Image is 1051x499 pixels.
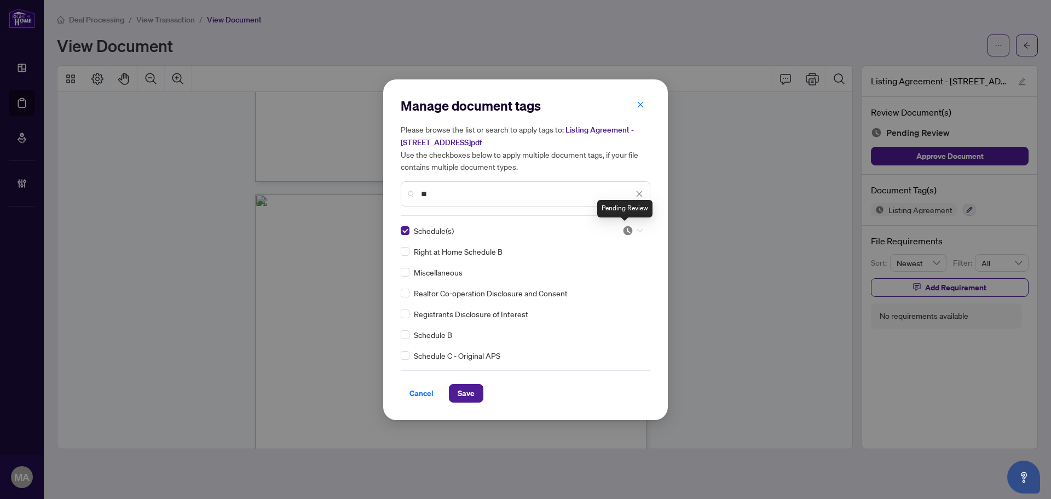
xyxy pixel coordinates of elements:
[401,384,442,403] button: Cancel
[637,101,644,108] span: close
[622,225,643,236] span: Pending Review
[414,266,463,278] span: Miscellaneous
[1007,461,1040,494] button: Open asap
[414,349,500,362] span: Schedule C - Original APS
[636,190,643,198] span: close
[401,97,650,114] h2: Manage document tags
[401,125,634,147] span: Listing Agreement - [STREET_ADDRESS]pdf
[414,287,568,299] span: Realtor Co-operation Disclosure and Consent
[401,123,650,173] h5: Please browse the list or search to apply tags to: Use the checkboxes below to apply multiple doc...
[597,200,652,217] div: Pending Review
[414,245,503,257] span: Right at Home Schedule B
[449,384,483,403] button: Save
[414,225,454,237] span: Schedule(s)
[414,308,528,320] span: Registrants Disclosure of Interest
[409,385,434,402] span: Cancel
[622,225,633,236] img: status
[414,329,452,341] span: Schedule B
[458,385,475,402] span: Save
